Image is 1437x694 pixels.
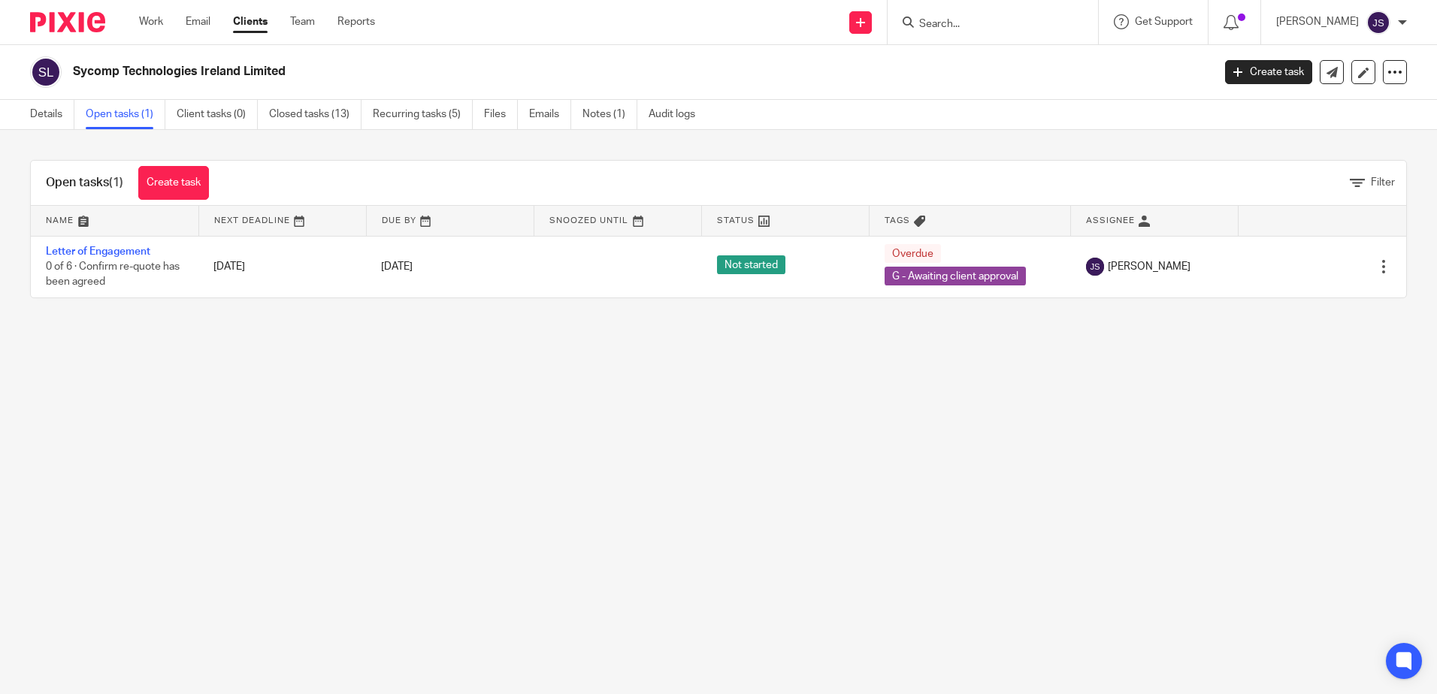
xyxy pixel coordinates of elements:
[918,18,1053,32] input: Search
[1108,259,1190,274] span: [PERSON_NAME]
[1371,177,1395,188] span: Filter
[484,100,518,129] a: Files
[717,255,785,274] span: Not started
[373,100,473,129] a: Recurring tasks (5)
[582,100,637,129] a: Notes (1)
[86,100,165,129] a: Open tasks (1)
[138,166,209,200] a: Create task
[885,244,941,263] span: Overdue
[549,216,628,225] span: Snoozed Until
[186,14,210,29] a: Email
[73,64,976,80] h2: Sycomp Technologies Ireland Limited
[290,14,315,29] a: Team
[46,246,150,257] a: Letter of Engagement
[30,100,74,129] a: Details
[717,216,755,225] span: Status
[30,12,105,32] img: Pixie
[198,236,366,297] td: [DATE]
[139,14,163,29] a: Work
[46,175,123,191] h1: Open tasks
[1366,11,1390,35] img: svg%3E
[381,261,413,272] span: [DATE]
[1276,14,1359,29] p: [PERSON_NAME]
[649,100,706,129] a: Audit logs
[1086,258,1104,276] img: svg%3E
[1135,17,1193,27] span: Get Support
[885,267,1026,285] span: G - Awaiting client approval
[337,14,375,29] a: Reports
[269,100,362,129] a: Closed tasks (13)
[109,177,123,189] span: (1)
[233,14,268,29] a: Clients
[529,100,571,129] a: Emails
[177,100,258,129] a: Client tasks (0)
[885,216,910,225] span: Tags
[46,261,180,288] span: 0 of 6 · Confirm re-quote has been agreed
[1225,60,1312,84] a: Create task
[30,56,62,88] img: svg%3E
